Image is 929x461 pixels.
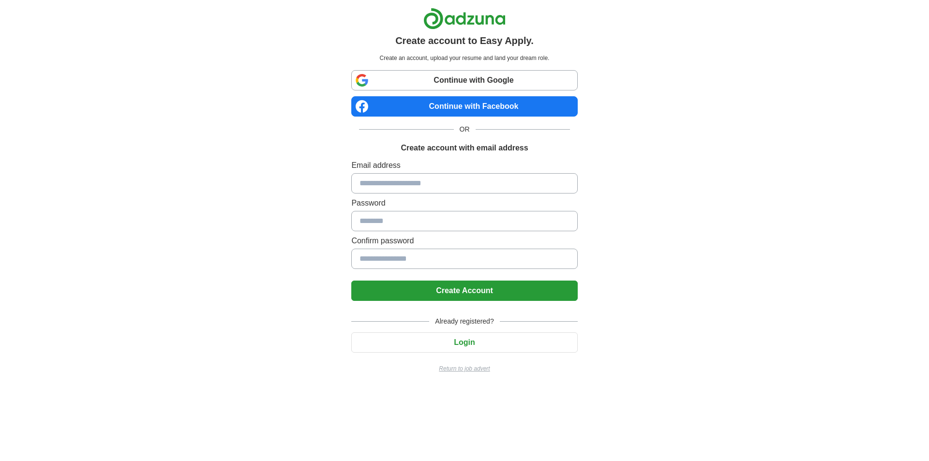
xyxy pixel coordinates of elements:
[351,96,577,117] a: Continue with Facebook
[401,142,528,154] h1: Create account with email address
[351,281,577,301] button: Create Account
[429,316,499,327] span: Already registered?
[351,338,577,346] a: Login
[353,54,575,62] p: Create an account, upload your resume and land your dream role.
[351,332,577,353] button: Login
[351,235,577,247] label: Confirm password
[454,124,476,134] span: OR
[351,160,577,171] label: Email address
[351,364,577,373] a: Return to job advert
[351,197,577,209] label: Password
[395,33,534,48] h1: Create account to Easy Apply.
[423,8,506,30] img: Adzuna logo
[351,70,577,90] a: Continue with Google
